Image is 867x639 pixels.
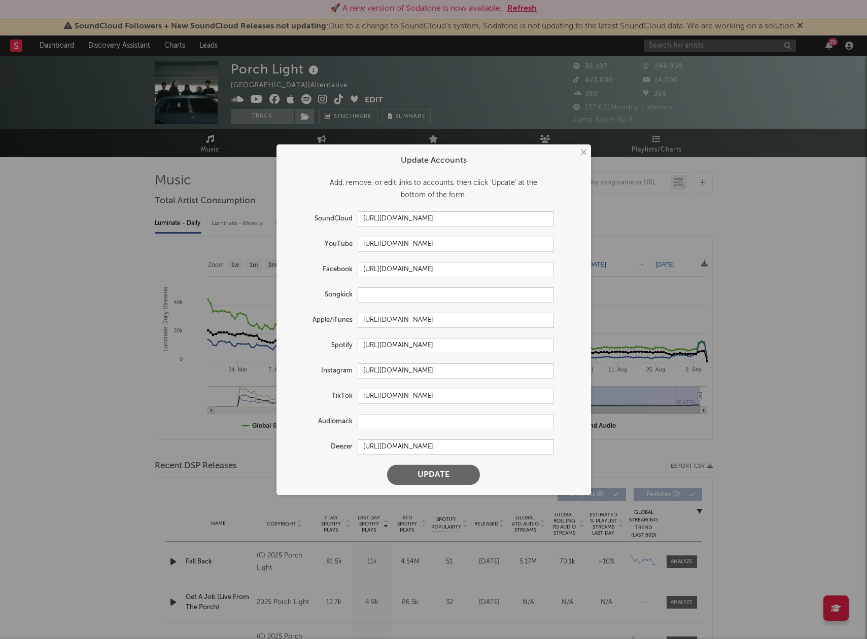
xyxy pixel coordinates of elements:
label: Apple/iTunes [287,314,358,326]
label: Spotify [287,340,358,352]
label: SoundCloud [287,213,358,225]
label: Audiomack [287,416,358,428]
label: Instagram [287,365,358,377]
label: Songkick [287,289,358,301]
label: YouTube [287,238,358,250]
label: Deezer [287,441,358,453]
label: TikTok [287,390,358,402]
button: Update [387,465,480,485]
button: × [577,147,588,158]
label: Facebook [287,264,358,276]
div: Add, remove, or edit links to accounts, then click 'Update' at the bottom of the form. [287,177,581,201]
div: Update Accounts [287,155,581,167]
